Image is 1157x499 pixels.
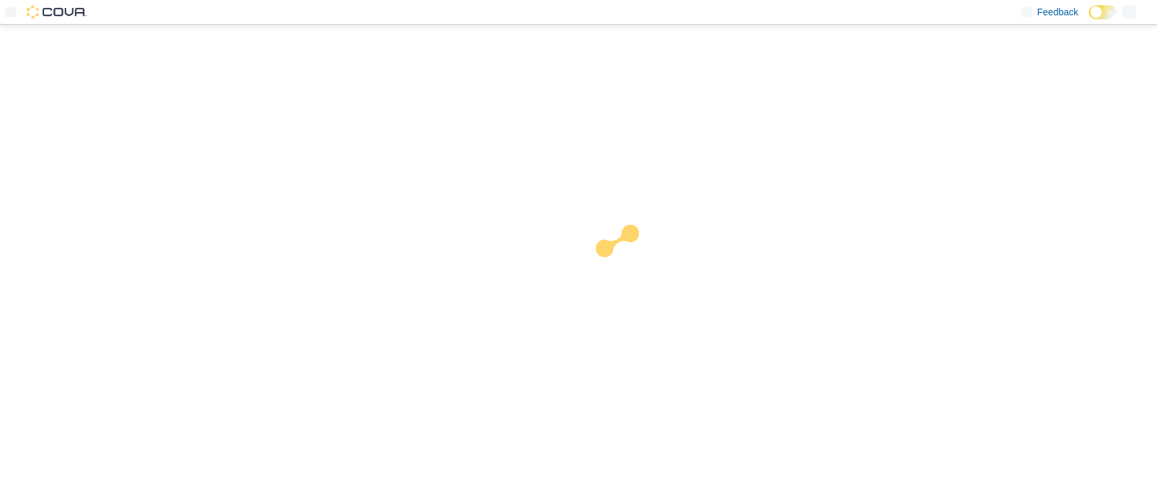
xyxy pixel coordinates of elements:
[27,5,87,19] img: Cova
[1089,19,1090,20] span: Dark Mode
[579,215,679,315] img: cova-loader
[1037,5,1078,19] span: Feedback
[1089,5,1117,19] input: Dark Mode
